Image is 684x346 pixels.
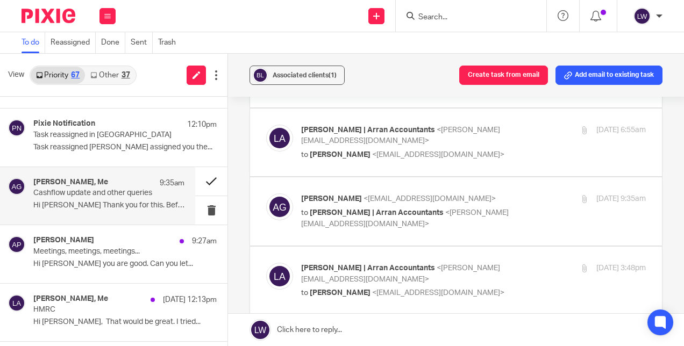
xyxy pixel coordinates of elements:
[252,67,268,83] img: svg%3E
[101,32,125,53] a: Done
[301,264,435,272] span: [PERSON_NAME] | Arran Accountants
[163,294,217,305] p: [DATE] 12:13pm
[31,67,85,84] a: Priority67
[33,294,108,304] h4: [PERSON_NAME], Me
[266,125,293,152] img: svg%3E
[213,111,219,118] sup: th
[33,201,184,210] p: Hi [PERSON_NAME] Thank you for this. Before I...
[310,151,370,158] span: [PERSON_NAME]
[310,289,370,297] span: [PERSON_NAME]
[301,209,308,217] span: to
[301,126,435,134] span: [PERSON_NAME] | Arran Accountants
[596,193,646,205] p: [DATE] 9:35am
[71,71,80,79] div: 67
[301,209,509,228] span: <[PERSON_NAME][EMAIL_ADDRESS][DOMAIN_NAME]>
[33,305,180,314] p: HMRC
[160,178,184,189] p: 9:35am
[459,66,548,85] button: Create task from email
[8,178,25,195] img: svg%3E
[22,9,75,23] img: Pixie
[8,236,25,253] img: svg%3E
[22,32,45,53] a: To do
[8,69,24,81] span: View
[250,66,345,85] button: Associated clients(1)
[158,32,181,53] a: Trash
[372,151,504,158] span: <[EMAIL_ADDRESS][DOMAIN_NAME]>
[301,195,362,203] span: [PERSON_NAME]
[33,119,95,128] h4: Pixie Notification
[364,195,496,203] span: <[EMAIL_ADDRESS][DOMAIN_NAME]>
[329,72,337,78] span: (1)
[273,72,337,78] span: Associated clients
[33,318,217,327] p: Hi [PERSON_NAME], That would be great. I tried...
[33,259,217,269] p: Hi [PERSON_NAME] you are good. Can you let...
[122,71,130,79] div: 37
[372,289,504,297] span: <[EMAIL_ADDRESS][DOMAIN_NAME]>
[633,8,651,25] img: svg%3E
[310,209,444,217] span: [PERSON_NAME] | Arran Accountants
[187,119,217,130] p: 12:10pm
[8,294,25,312] img: svg%3E
[596,125,646,136] p: [DATE] 6:55am
[131,32,153,53] a: Sent
[192,236,217,247] p: 9:27am
[301,289,308,297] span: to
[417,13,514,23] input: Search
[33,189,154,198] p: Cashflow update and other queries
[33,236,94,245] h4: [PERSON_NAME]
[266,193,293,220] img: svg%3E
[85,67,135,84] a: Other37
[51,32,96,53] a: Reassigned
[596,263,646,274] p: [DATE] 3:48pm
[33,131,180,140] p: Task reassigned in [GEOGRAPHIC_DATA]
[555,66,662,85] button: Add email to existing task
[266,263,293,290] img: svg%3E
[33,178,108,187] h4: [PERSON_NAME], Me
[33,143,217,152] p: Task reassigned [PERSON_NAME] assigned you the...
[301,151,308,158] span: to
[301,264,500,283] span: <[PERSON_NAME][EMAIL_ADDRESS][DOMAIN_NAME]>
[33,247,180,256] p: Meetings, meetings, meetings...
[8,119,25,136] img: svg%3E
